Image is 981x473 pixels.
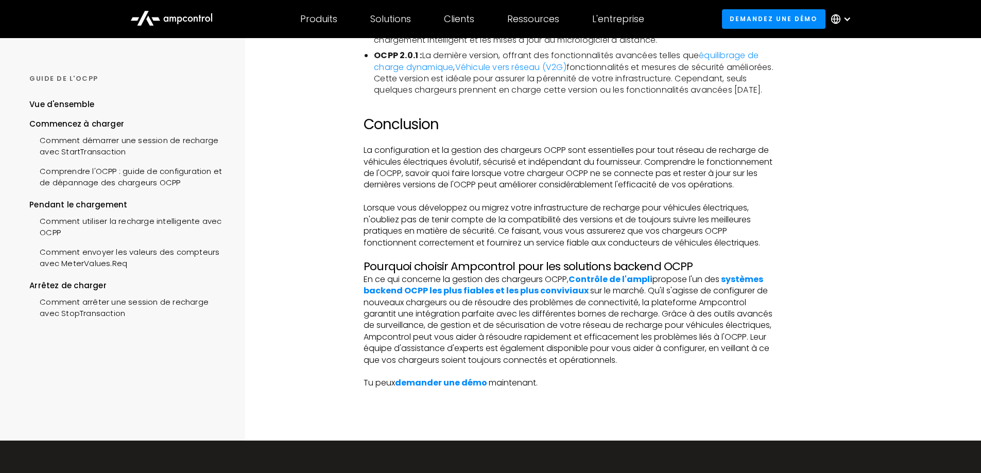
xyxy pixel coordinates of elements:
[444,13,474,25] div: Clients
[455,61,566,73] a: Véhicule vers réseau (V2G)
[364,260,780,273] h3: Pourquoi choisir Ampcontrol pour les solutions backend OCPP
[29,280,226,291] div: Arrêtez de charger
[370,13,411,25] div: Solutions
[29,74,226,83] div: GUIDE DE L'OCPP
[364,273,763,296] a: systèmes backend OCPP les plus fiables et les plus conviviaux
[300,13,337,25] div: Produits
[592,13,644,25] div: L'entreprise
[364,249,780,260] p: ‍
[374,50,780,96] li: La dernière version, offrant des fonctionnalités avancées telles que , fonctionnalités et mesures...
[374,49,759,73] a: équilibrage de charge dynamique
[29,118,226,130] div: Commencez à charger
[364,133,780,145] p: ‍
[507,13,559,25] div: Ressources
[29,241,226,272] a: Comment envoyer les valeurs des compteurs avec MeterValues.Req
[569,273,652,285] a: Contrôle de l'ampli
[364,202,780,249] p: Lorsque vous développez ou migrez votre infrastructure de recharge pour véhicules électriques, n'...
[364,274,780,389] p: En ce qui concerne la gestion des chargeurs OCPP, propose l'un des sur le marché. Qu'il s'agisse ...
[374,49,422,61] strong: OCPP 2.0.1 :
[364,191,780,202] p: ‍
[364,145,780,191] p: La configuration et la gestion des chargeurs OCPP sont essentielles pour tout réseau de recharge ...
[395,377,487,389] a: demander une démo
[29,130,226,161] a: Comment démarrer une session de recharge avec StartTransaction
[29,199,226,211] div: Pendant le chargement
[29,291,226,322] a: Comment arrêter une session de recharge avec StopTransaction
[364,104,780,116] p: ‍
[364,116,780,133] h2: Conclusion
[29,161,226,191] a: Comprendre l'OCPP : guide de configuration et de dépannage des chargeurs OCPP
[29,99,94,118] a: Vue d'ensemble
[29,211,226,241] a: Comment utiliser la recharge intelligente avec OCPP
[29,99,94,110] div: Vue d'ensemble
[722,9,825,28] a: Demandez une démo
